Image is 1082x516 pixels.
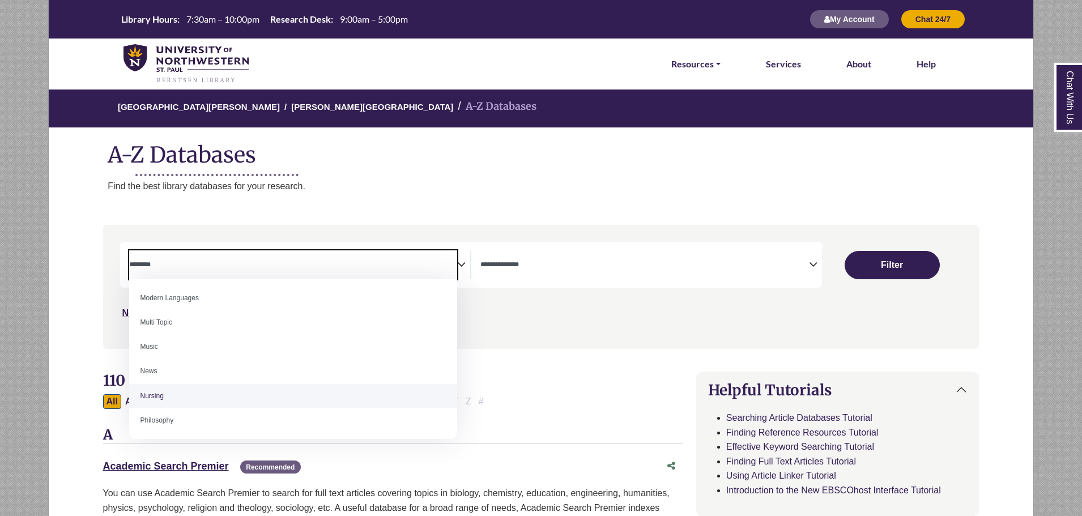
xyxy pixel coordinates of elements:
[117,13,412,26] a: Hours Today
[103,396,488,406] div: Alpha-list to filter by first letter of database name
[266,13,334,25] th: Research Desk:
[901,10,965,29] button: Chat 24/7
[671,57,721,71] a: Resources
[810,14,889,24] a: My Account
[103,427,683,444] h3: A
[49,133,1033,168] h1: A-Z Databases
[108,179,1033,194] p: Find the best library databases for your research.
[117,13,412,24] table: Hours Today
[697,372,979,408] button: Helpful Tutorials
[118,100,280,112] a: [GEOGRAPHIC_DATA][PERSON_NAME]
[726,457,856,466] a: Finding Full Text Articles Tutorial
[810,10,889,29] button: My Account
[726,471,836,480] a: Using Article Linker Tutorial
[901,14,965,24] a: Chat 24/7
[480,261,809,270] textarea: Search
[917,57,936,71] a: Help
[117,13,180,25] th: Library Hours:
[726,413,872,423] a: Searching Article Databases Tutorial
[186,14,259,24] span: 7:30am – 10:00pm
[103,371,203,390] span: 110 Databases
[129,384,457,408] li: Nursing
[122,308,391,318] a: Not sure where to start? Check our Recommended Databases.
[291,100,453,112] a: [PERSON_NAME][GEOGRAPHIC_DATA]
[129,335,457,359] li: Music
[103,225,979,348] nav: Search filters
[122,394,135,409] button: Filter Results A
[766,57,801,71] a: Services
[846,57,871,71] a: About
[240,460,300,474] span: Recommended
[726,485,941,495] a: Introduction to the New EBSCOhost Interface Tutorial
[726,428,879,437] a: Finding Reference Resources Tutorial
[845,251,940,279] button: Submit for Search Results
[660,455,683,477] button: Share this database
[340,14,408,24] span: 9:00am – 5:00pm
[129,359,457,383] li: News
[453,99,536,115] li: A-Z Databases
[129,310,457,335] li: Multi Topic
[129,408,457,433] li: Philosophy
[48,88,1033,127] nav: breadcrumb
[129,286,457,310] li: Modern Languages
[726,442,874,451] a: Effective Keyword Searching Tutorial
[129,261,458,270] textarea: Search
[103,460,229,472] a: Academic Search Premier
[123,44,249,84] img: library_home
[103,394,121,409] button: All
